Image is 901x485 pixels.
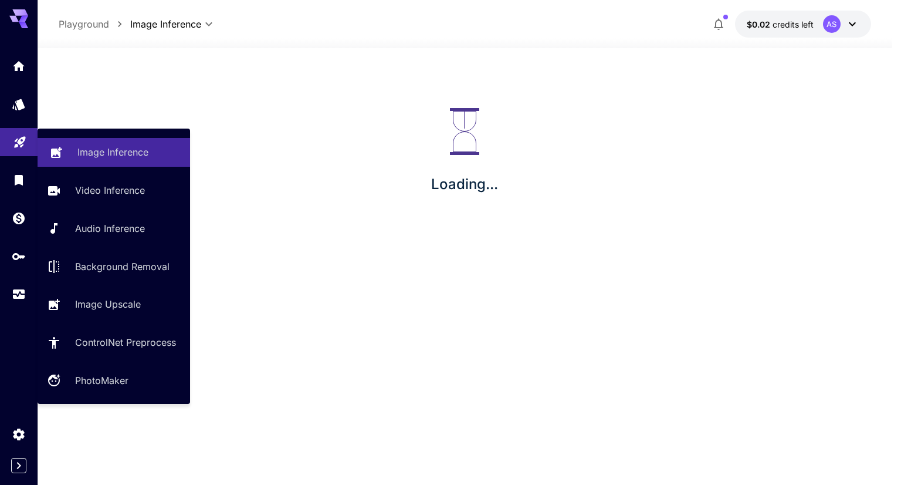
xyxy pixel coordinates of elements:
p: PhotoMaker [75,373,128,388]
a: Video Inference [38,176,190,205]
a: Image Inference [38,138,190,167]
div: Library [12,173,26,187]
p: Playground [59,17,109,31]
button: Expand sidebar [11,458,26,473]
button: $0.0234 [735,11,871,38]
p: Background Removal [75,260,170,274]
div: Home [12,59,26,73]
a: Audio Inference [38,214,190,243]
span: $0.02 [747,19,773,29]
div: Playground [13,132,27,146]
p: Image Inference [77,145,148,159]
p: ControlNet Preprocess [75,335,176,349]
div: Wallet [12,211,26,225]
div: AS [823,15,841,33]
div: API Keys [12,249,26,264]
a: Background Removal [38,252,190,281]
a: ControlNet Preprocess [38,328,190,357]
p: Loading... [431,174,498,195]
div: Settings [12,427,26,442]
div: Models [12,97,26,112]
div: Usage [12,287,26,302]
a: Image Upscale [38,290,190,319]
span: Image Inference [130,17,201,31]
span: credits left [773,19,814,29]
p: Image Upscale [75,297,141,311]
a: PhotoMaker [38,366,190,395]
p: Video Inference [75,183,145,197]
nav: breadcrumb [59,17,130,31]
div: $0.0234 [747,18,814,31]
p: Audio Inference [75,221,145,235]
